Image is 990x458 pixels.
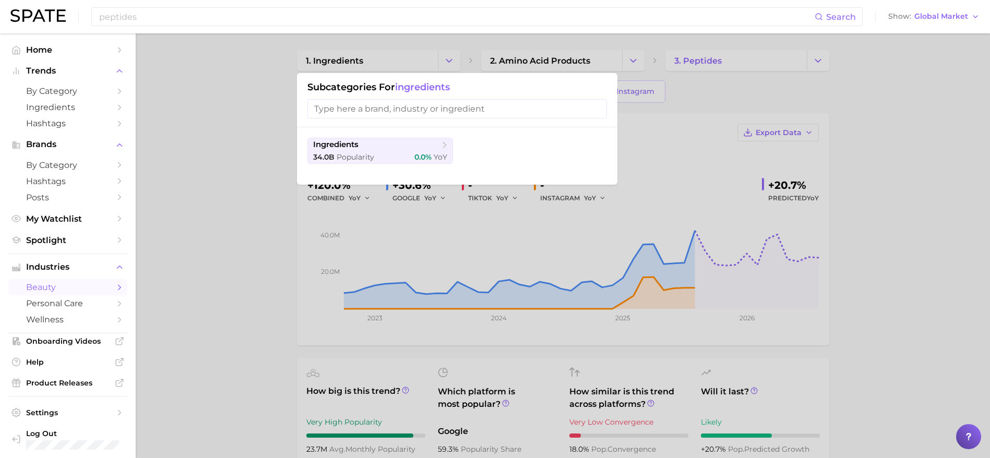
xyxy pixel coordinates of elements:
[26,176,110,186] span: Hashtags
[8,375,127,391] a: Product Releases
[8,83,127,99] a: by Category
[8,279,127,295] a: beauty
[26,408,110,417] span: Settings
[26,160,110,170] span: by Category
[26,298,110,308] span: personal care
[307,81,607,93] h1: Subcategories for
[8,137,127,152] button: Brands
[26,315,110,324] span: wellness
[98,8,815,26] input: Search here for a brand, industry, or ingredient
[8,42,127,58] a: Home
[888,14,911,19] span: Show
[26,45,110,55] span: Home
[8,259,127,275] button: Industries
[313,140,359,150] span: ingredients
[8,354,127,370] a: Help
[826,12,856,22] span: Search
[26,86,110,96] span: by Category
[26,262,110,272] span: Industries
[8,63,127,79] button: Trends
[8,333,127,349] a: Onboarding Videos
[26,378,110,388] span: Product Releases
[8,211,127,227] a: My Watchlist
[8,173,127,189] a: Hashtags
[26,102,110,112] span: Ingredients
[8,232,127,248] a: Spotlight
[313,152,335,162] span: 34.0b
[8,311,127,328] a: wellness
[337,152,374,162] span: Popularity
[8,189,127,206] a: Posts
[914,14,968,19] span: Global Market
[26,282,110,292] span: beauty
[26,66,110,76] span: Trends
[10,9,66,22] img: SPATE
[8,295,127,311] a: personal care
[395,81,450,93] span: ingredients
[414,152,432,162] span: 0.0%
[26,336,110,346] span: Onboarding Videos
[26,357,110,367] span: Help
[26,214,110,224] span: My Watchlist
[26,235,110,245] span: Spotlight
[26,429,123,438] span: Log Out
[886,10,982,23] button: ShowGlobal Market
[8,115,127,131] a: Hashtags
[8,157,127,173] a: by Category
[26,192,110,202] span: Posts
[434,152,447,162] span: YoY
[8,99,127,115] a: Ingredients
[26,140,110,149] span: Brands
[8,405,127,420] a: Settings
[307,99,607,118] input: Type here a brand, industry or ingredient
[26,118,110,128] span: Hashtags
[307,138,453,164] button: ingredients34.0b Popularity0.0% YoY
[8,426,127,453] a: Log out. Currently logged in with e-mail saracespedes@belcorp.biz.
